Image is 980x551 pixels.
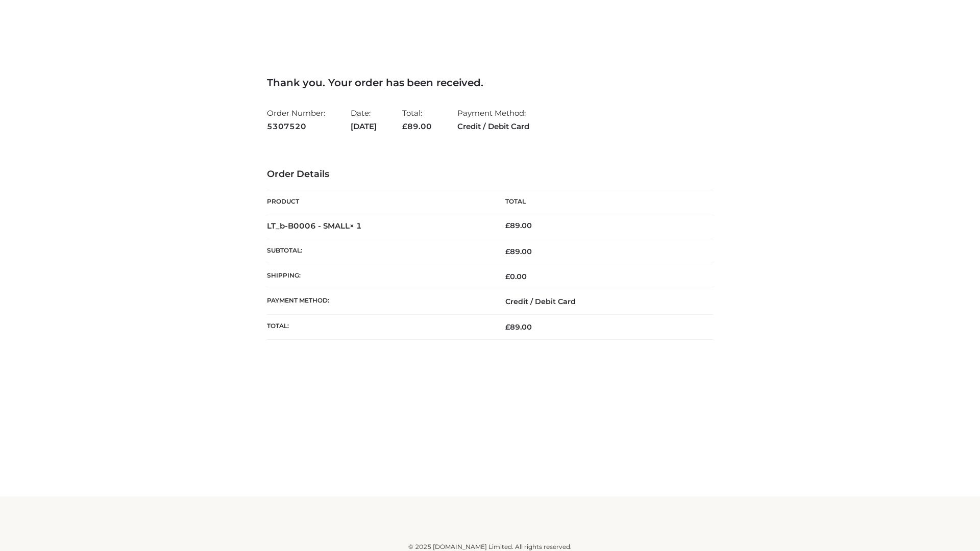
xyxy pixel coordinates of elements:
h3: Order Details [267,169,713,180]
th: Total [490,190,713,213]
th: Payment method: [267,289,490,314]
td: Credit / Debit Card [490,289,713,314]
span: £ [505,221,510,230]
span: £ [505,247,510,256]
strong: Credit / Debit Card [457,120,529,133]
span: £ [505,272,510,281]
bdi: 0.00 [505,272,527,281]
span: 89.00 [402,121,432,131]
bdi: 89.00 [505,221,532,230]
th: Shipping: [267,264,490,289]
th: Product [267,190,490,213]
li: Date: [351,104,377,135]
strong: LT_b-B0006 - SMALL [267,221,362,231]
span: 89.00 [505,322,532,332]
li: Total: [402,104,432,135]
th: Subtotal: [267,239,490,264]
span: £ [402,121,407,131]
strong: 5307520 [267,120,325,133]
span: 89.00 [505,247,532,256]
th: Total: [267,314,490,339]
h3: Thank you. Your order has been received. [267,77,713,89]
span: £ [505,322,510,332]
li: Payment Method: [457,104,529,135]
strong: [DATE] [351,120,377,133]
strong: × 1 [350,221,362,231]
li: Order Number: [267,104,325,135]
